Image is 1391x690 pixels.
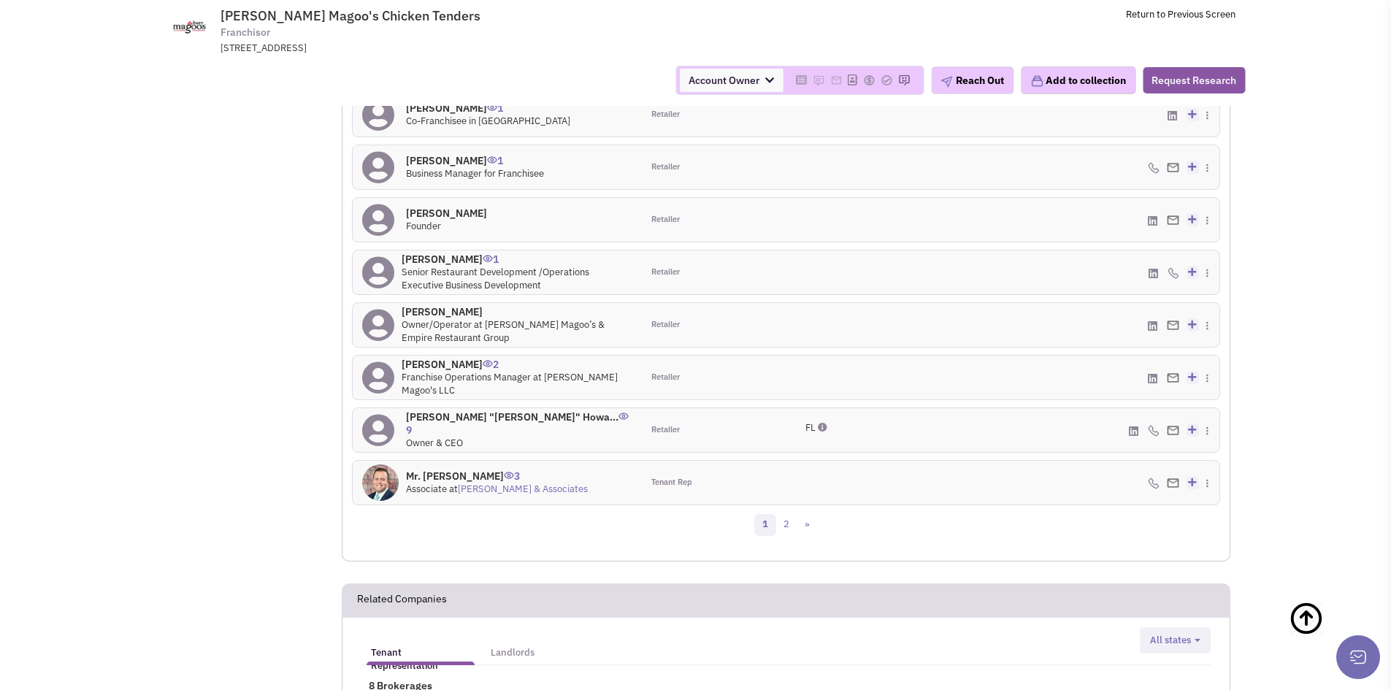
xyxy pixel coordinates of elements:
img: Please add to your accounts [881,74,892,86]
img: Email%20Icon.png [1167,478,1179,488]
img: icon-phone.png [1148,478,1160,489]
span: Owner & CEO [406,437,463,449]
span: [PERSON_NAME] Magoo's Chicken Tenders [221,7,480,24]
img: Please add to your accounts [830,74,842,86]
span: 1 [483,242,499,266]
img: Email%20Icon.png [1167,215,1179,225]
span: Owner/Operator at [PERSON_NAME] Magoo’s & Empire Restaurant Group [402,318,605,345]
img: icon-phone.png [1168,267,1179,279]
span: Tenant Rep [651,477,692,488]
a: Return to Previous Screen [1126,8,1235,20]
img: Email%20Icon.png [1167,373,1179,383]
a: Tenant Representation [364,632,478,662]
span: Retailer [651,214,680,226]
span: Co-Franchisee in [GEOGRAPHIC_DATA] [406,115,570,127]
h4: [PERSON_NAME] [406,207,487,220]
button: Reach Out [931,66,1013,94]
a: Back To Top [1289,586,1362,681]
a: 1 [754,514,776,536]
span: 1 [487,143,503,167]
h4: [PERSON_NAME] [402,253,632,266]
img: Please add to your accounts [863,74,875,86]
img: icon-UserInteraction.png [487,104,497,111]
a: Landlords [483,632,542,662]
img: icon-phone.png [1148,425,1160,437]
img: plane.png [940,76,952,88]
div: [STREET_ADDRESS] [221,42,602,55]
span: at [449,483,588,495]
a: 2 [775,514,797,536]
span: Retailer [651,161,680,173]
span: 2 [483,347,499,371]
span: Retailer [651,319,680,331]
h4: Mr. [PERSON_NAME] [406,469,588,483]
h4: [PERSON_NAME] [406,154,544,167]
img: icon-UserInteraction.png [504,472,514,479]
button: Request Research [1143,67,1245,93]
img: icon-UserInteraction.png [483,255,493,262]
h4: [PERSON_NAME] [406,101,570,115]
a: » [797,514,818,536]
img: Please add to your accounts [898,74,910,86]
img: icon-UserInteraction.png [618,413,629,420]
h5: Tenant Representation [371,646,470,672]
span: Retailer [651,424,680,436]
span: Franchisor [221,25,270,40]
img: icon-UserInteraction.png [483,360,493,367]
h4: [PERSON_NAME] "[PERSON_NAME]" Howa... [406,410,632,437]
span: Retailer [651,109,680,120]
img: hueymagoos.com [156,9,223,45]
img: Email%20Icon.png [1167,321,1179,330]
img: icon-collection-lavender.png [1030,74,1043,88]
button: All states [1146,633,1205,648]
span: Senior Restaurant Development /Operations Executive Business Development [402,266,589,292]
span: Founder [406,220,441,232]
span: FL [805,421,816,434]
h2: Related Companies [357,584,447,616]
img: Email%20Icon.png [1167,426,1179,435]
span: Account Owner [680,69,783,92]
img: icon-UserInteraction.png [487,156,497,164]
a: [PERSON_NAME] & Associates [458,483,588,495]
img: Please add to your accounts [813,74,824,86]
span: 3 [504,459,520,483]
span: All states [1150,634,1191,646]
span: Associate [406,483,447,495]
button: Add to collection [1021,66,1135,94]
span: 9 [406,399,629,437]
img: icon-phone.png [1148,162,1160,174]
span: Retailer [651,372,680,383]
img: iDkv2ZpT9Uucxv6J1Jr0fA.jpg [362,464,399,501]
h4: [PERSON_NAME] [402,358,632,371]
span: Retailer [651,267,680,278]
span: Business Manager for Franchisee [406,167,544,180]
h5: Landlords [491,646,534,659]
h4: [PERSON_NAME] [402,305,632,318]
span: Franchise Operations Manager at [PERSON_NAME] Magoo's LLC [402,371,618,397]
img: Email%20Icon.png [1167,163,1179,172]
